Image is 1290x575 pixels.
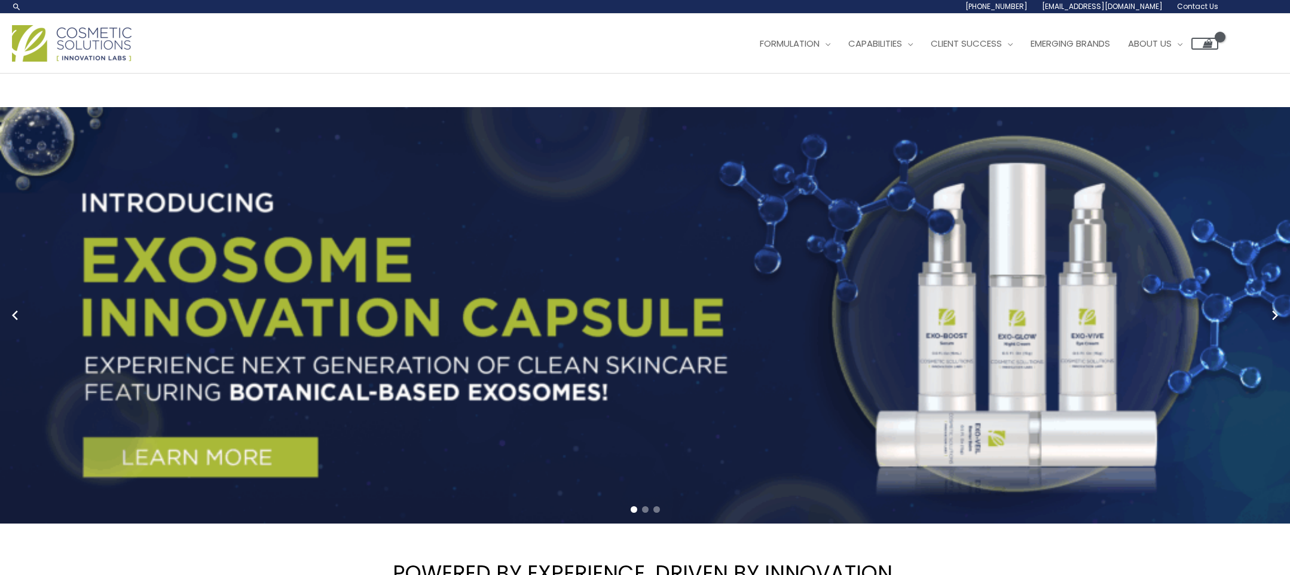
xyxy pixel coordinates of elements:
a: Capabilities [839,26,922,62]
span: Go to slide 3 [653,506,660,513]
a: Search icon link [12,2,22,11]
span: Emerging Brands [1031,37,1110,50]
a: Client Success [922,26,1022,62]
span: [EMAIL_ADDRESS][DOMAIN_NAME] [1042,1,1163,11]
span: Formulation [760,37,820,50]
span: Go to slide 1 [631,506,637,513]
img: Cosmetic Solutions Logo [12,25,132,62]
span: About Us [1128,37,1172,50]
a: View Shopping Cart, empty [1191,38,1218,50]
a: About Us [1119,26,1191,62]
a: Emerging Brands [1022,26,1119,62]
span: Client Success [931,37,1002,50]
button: Previous slide [6,306,24,324]
a: Formulation [751,26,839,62]
span: Contact Us [1177,1,1218,11]
span: [PHONE_NUMBER] [965,1,1028,11]
span: Capabilities [848,37,902,50]
button: Next slide [1266,306,1284,324]
nav: Site Navigation [742,26,1218,62]
span: Go to slide 2 [642,506,649,513]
